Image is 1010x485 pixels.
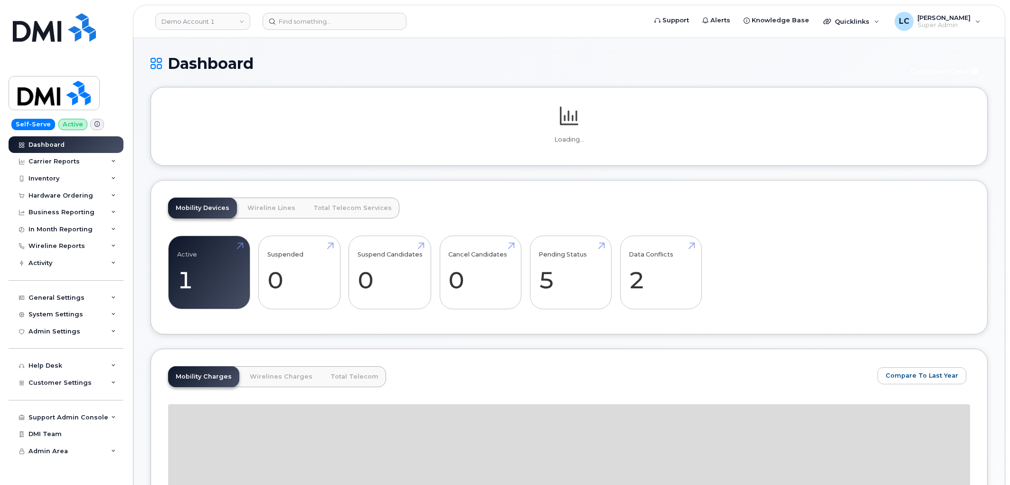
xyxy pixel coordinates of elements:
[358,241,423,304] a: Suspend Candidates 0
[267,241,331,304] a: Suspended 0
[168,135,970,144] p: Loading...
[168,366,239,387] a: Mobility Charges
[242,366,320,387] a: Wirelines Charges
[448,241,512,304] a: Cancel Candidates 0
[323,366,386,387] a: Total Telecom
[629,241,693,304] a: Data Conflicts 2
[240,198,303,219] a: Wireline Lines
[902,63,988,79] button: Customer Card
[168,198,237,219] a: Mobility Devices
[306,198,399,219] a: Total Telecom Services
[151,55,897,72] h1: Dashboard
[886,371,958,380] span: Compare To Last Year
[538,241,603,304] a: Pending Status 5
[177,241,241,304] a: Active 1
[878,367,966,384] button: Compare To Last Year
